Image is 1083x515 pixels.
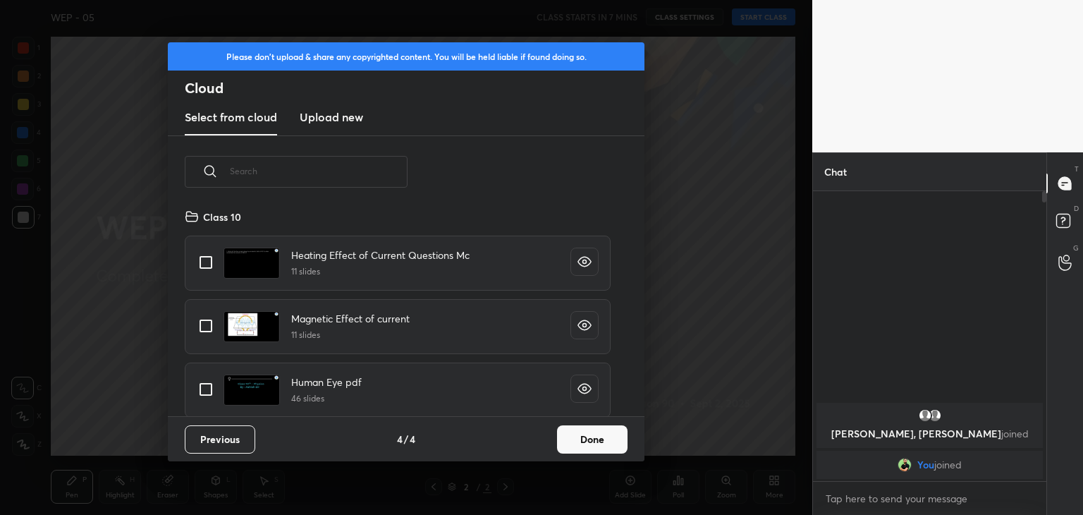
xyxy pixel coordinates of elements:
div: grid [168,204,628,416]
p: Chat [813,153,858,190]
h5: 46 slides [291,392,362,405]
button: Done [557,425,628,454]
h4: Class 10 [203,210,241,224]
img: 1697694565B20MD0.pdf [224,248,280,279]
img: default.png [928,408,942,423]
p: T [1075,164,1079,174]
img: 1703139507Q8JLSL.pdf [224,311,280,342]
h4: 4 [410,432,415,447]
img: 1724157124TMSSOT.pdf [224,375,280,406]
span: joined [934,459,962,471]
p: [PERSON_NAME], [PERSON_NAME] [825,428,1034,440]
h4: Magnetic Effect of current [291,311,410,326]
img: default.png [918,408,932,423]
h3: Select from cloud [185,109,277,126]
h5: 11 slides [291,329,410,341]
span: joined [1001,427,1029,440]
h4: Human Eye pdf [291,375,362,389]
h4: Heating Effect of Current Questions Mc [291,248,470,262]
div: Please don't upload & share any copyrighted content. You will be held liable if found doing so. [168,42,644,71]
img: 7c3e05ebfe504e4a8e8bf48c97542d0d.jpg [898,458,912,472]
h4: 4 [397,432,403,447]
button: Previous [185,425,255,454]
span: You [917,459,934,471]
div: grid [813,400,1046,482]
p: G [1073,243,1079,253]
h5: 11 slides [291,265,470,278]
h3: Upload new [300,109,363,126]
h4: / [404,432,408,447]
p: D [1074,203,1079,214]
input: Search [230,141,408,201]
h2: Cloud [185,79,644,97]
